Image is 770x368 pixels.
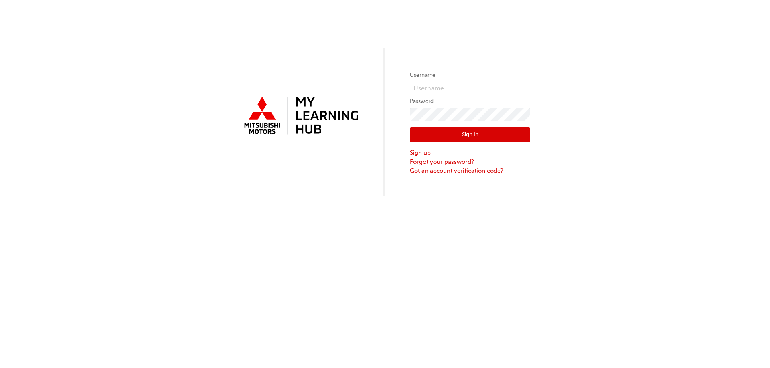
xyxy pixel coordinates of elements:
a: Got an account verification code? [410,166,530,175]
label: Username [410,70,530,80]
a: Forgot your password? [410,157,530,167]
button: Sign In [410,127,530,143]
input: Username [410,82,530,95]
img: mmal [240,93,360,139]
label: Password [410,97,530,106]
a: Sign up [410,148,530,157]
